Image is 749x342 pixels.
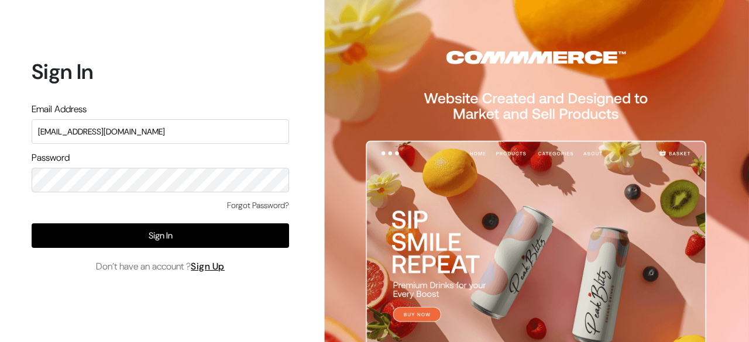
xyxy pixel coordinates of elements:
label: Password [32,151,70,165]
span: Don’t have an account ? [96,260,225,274]
button: Sign In [32,223,289,248]
label: Email Address [32,102,87,116]
a: Sign Up [191,260,225,272]
a: Forgot Password? [227,199,289,212]
h1: Sign In [32,59,289,84]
